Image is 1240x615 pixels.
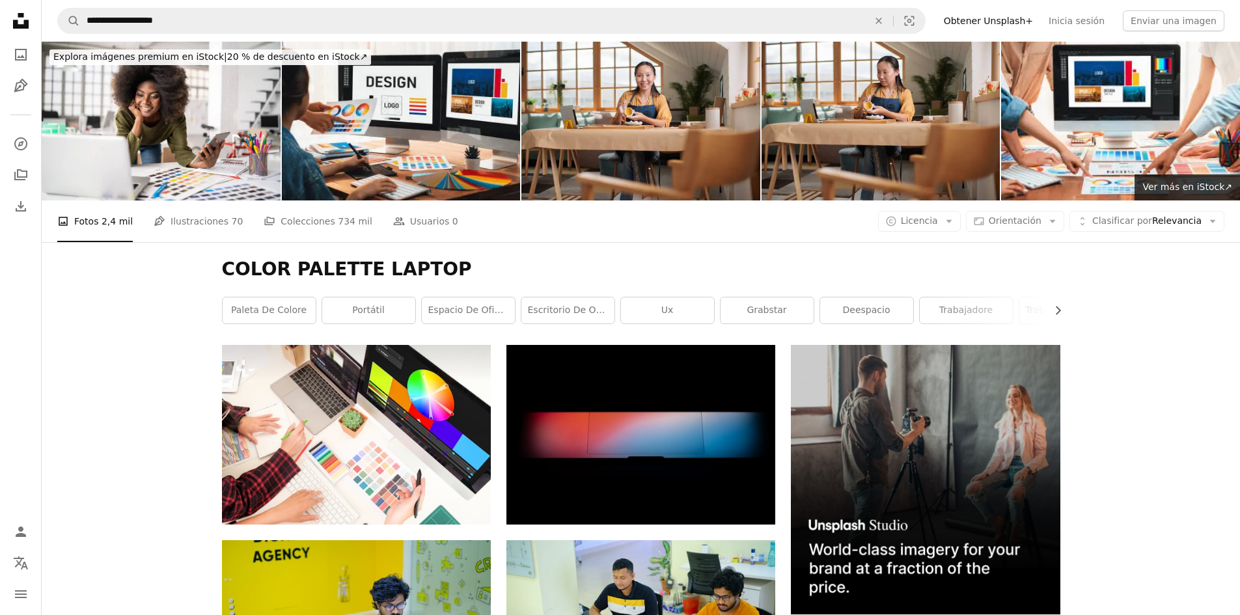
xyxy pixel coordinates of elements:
[521,42,760,200] img: Mujer Añadiendo Color A La Escultura De Arcilla
[42,42,379,73] a: Explora imágenes premium en iStock|20 % de descuento en iStock↗
[1041,10,1112,31] a: Inicia sesión
[264,200,372,242] a: Colecciones 734 mil
[1135,174,1240,200] a: Ver más en iStock↗
[521,297,614,323] a: escritorio de oficina
[621,297,714,323] a: Ux
[8,73,34,99] a: Ilustraciones
[1019,297,1112,323] a: Trabajar desde casa
[1069,211,1224,232] button: Clasificar porRelevancia
[1001,42,1240,200] img: Diseñador gráfico de lluvia de ideas sobre logotipo y artes gráficas en el taller. Escrutar
[57,8,926,34] form: Encuentra imágenes en todo el sitio
[338,214,372,228] span: 734 mil
[53,51,227,62] span: Explora imágenes premium en iStock |
[820,297,913,323] a: deespacio
[1046,297,1060,323] button: desplazar lista a la derecha
[8,550,34,576] button: Idioma
[452,214,458,228] span: 0
[1092,215,1152,226] span: Clasificar por
[8,519,34,545] a: Iniciar sesión / Registrarse
[966,211,1064,232] button: Orientación
[920,297,1013,323] a: trabajadore
[154,200,243,242] a: Ilustraciones 70
[58,8,80,33] button: Buscar en Unsplash
[878,211,961,232] button: Licencia
[8,193,34,219] a: Historial de descargas
[8,581,34,607] button: Menú
[864,8,893,33] button: Borrar
[762,42,1000,200] img: Mujer Añadiendo Color A La Escultura De Arcilla
[222,429,491,441] a: Diseñador gráfico de vista superior que trabaja con la computadora en el lugar de trabajo del art...
[8,131,34,157] a: Explorar
[1092,215,1202,228] span: Relevancia
[53,51,367,62] span: 20 % de descuento en iStock ↗
[1142,182,1232,192] span: Ver más en iStock ↗
[8,42,34,68] a: Fotos
[8,162,34,188] a: Colecciones
[42,42,281,200] img: Diseñador de moda africano que trabaja en el estudio y el uso de portátil y teléfono inteligente
[222,258,1060,281] h1: COLOR PALETTE LAPTOP
[282,42,521,200] img: El diseñador gráfico trabaja en una computadora portátil con lápiz digital. Escrutar
[791,345,1060,614] img: file-1715651741414-859baba4300dimage
[223,297,316,323] a: Paleta de colore
[936,10,1041,31] a: Obtener Unsplash+
[422,297,515,323] a: Espacio de oficina
[222,345,491,524] img: Diseñador gráfico de vista superior que trabaja con la computadora en el lugar de trabajo del art...
[506,345,775,524] img: luz blanca y rosada en la habitación oscura
[1123,10,1224,31] button: Enviar una imagen
[894,8,925,33] button: Búsqueda visual
[901,215,938,226] span: Licencia
[721,297,814,323] a: Grabstar
[393,200,458,242] a: Usuarios 0
[231,214,243,228] span: 70
[506,429,775,441] a: luz blanca y rosada en la habitación oscura
[989,215,1041,226] span: Orientación
[322,297,415,323] a: portátil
